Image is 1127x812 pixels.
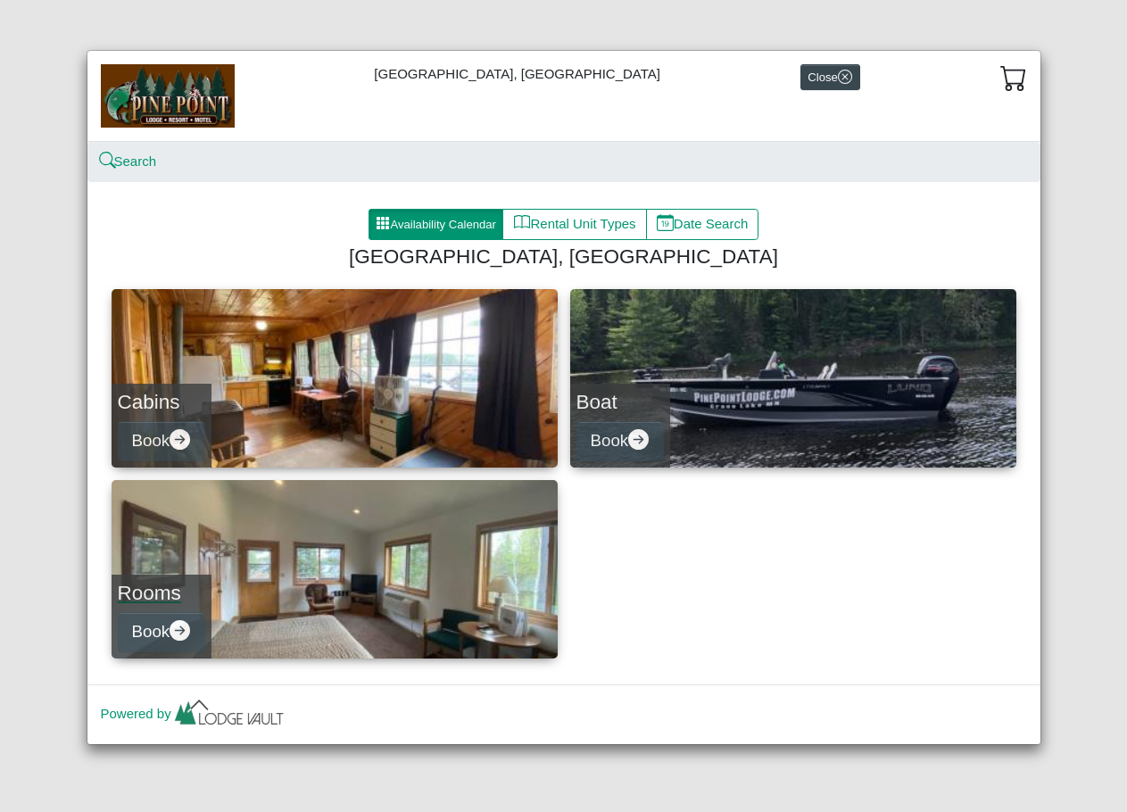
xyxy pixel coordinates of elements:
[101,153,157,169] a: searchSearch
[838,70,852,84] svg: x circle
[514,214,531,231] svg: book
[170,620,190,641] svg: arrow right circle fill
[576,421,664,461] button: Bookarrow right circle fill
[118,612,205,652] button: Bookarrow right circle fill
[171,695,287,734] img: lv-small.ca335149.png
[101,154,114,168] svg: search
[369,209,504,241] button: grid3x3 gap fillAvailability Calendar
[800,64,860,90] button: Closex circle
[657,214,674,231] svg: calendar date
[118,421,205,461] button: Bookarrow right circle fill
[170,429,190,450] svg: arrow right circle fill
[576,390,664,414] h4: Boat
[646,209,759,241] button: calendar dateDate Search
[118,581,205,605] h4: Rooms
[502,209,646,241] button: bookRental Unit Types
[101,706,287,721] a: Powered by
[628,429,649,450] svg: arrow right circle fill
[101,64,235,127] img: b144ff98-a7e1-49bd-98da-e9ae77355310.jpg
[87,51,1040,141] div: [GEOGRAPHIC_DATA], [GEOGRAPHIC_DATA]
[118,390,205,414] h4: Cabins
[376,216,390,230] svg: grid3x3 gap fill
[1000,64,1027,91] svg: cart
[119,244,1009,269] h4: [GEOGRAPHIC_DATA], [GEOGRAPHIC_DATA]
